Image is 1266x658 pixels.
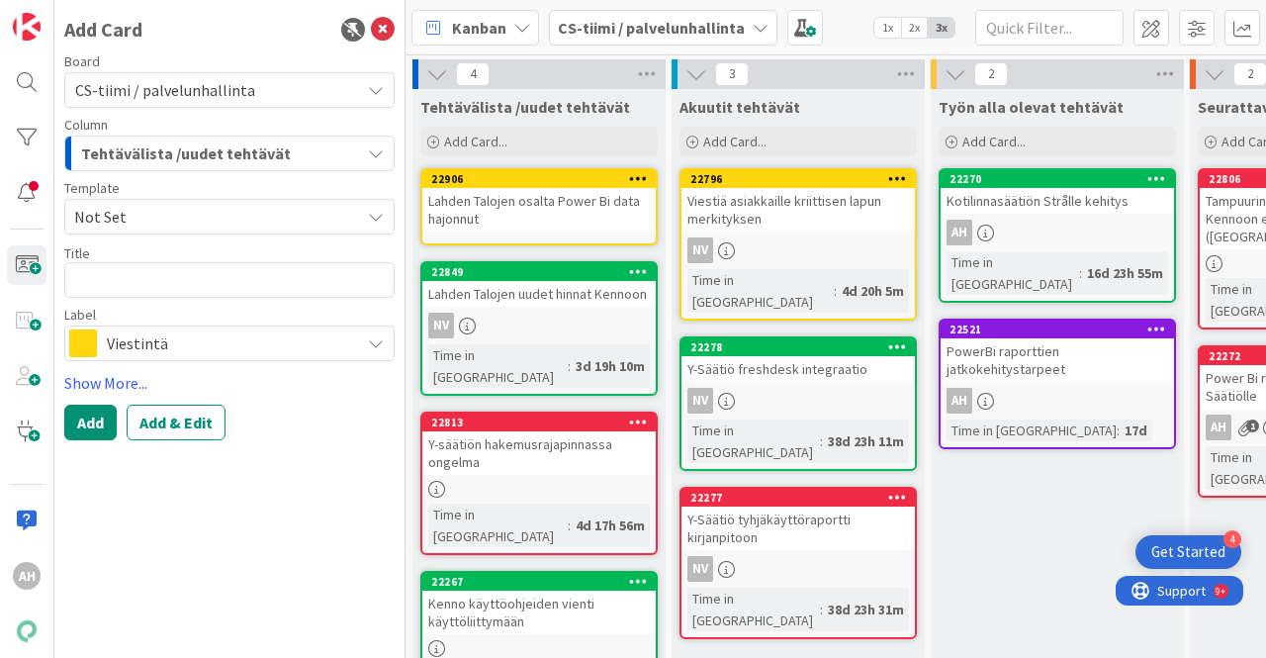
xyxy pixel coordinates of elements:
div: AH [13,562,41,590]
span: : [1117,420,1120,441]
div: Get Started [1151,542,1225,562]
div: NV [687,556,713,582]
div: 4d 20h 5m [837,280,909,302]
span: Tehtävälista /uudet tehtävät [81,141,291,166]
span: Akuutit tehtävät [679,97,800,117]
div: 22521 [949,323,1174,336]
span: Label [64,308,96,322]
div: 4d 17h 56m [571,515,650,536]
a: 22521PowerBi raporttien jatkokehitystarpeetAHTime in [GEOGRAPHIC_DATA]:17d [939,319,1176,449]
div: 22906 [431,172,656,186]
button: Add & Edit [127,405,226,440]
span: 4 [456,62,490,86]
label: Title [64,244,90,262]
div: Time in [GEOGRAPHIC_DATA] [687,420,820,463]
div: 22278Y-Säätiö freshdesk integraatio [681,338,915,382]
div: 22796 [681,170,915,188]
span: Viestintä [107,329,350,357]
span: 3 [715,62,749,86]
div: Y-säätiön hakemusrajapinnassa ongelma [422,431,656,475]
div: 4 [1223,530,1241,548]
div: Add Card [64,15,142,45]
span: Add Card... [962,133,1026,150]
span: Template [64,181,120,195]
div: 9+ [100,8,110,24]
div: 17d [1120,420,1152,441]
span: Työn alla olevat tehtävät [939,97,1124,117]
div: 22278 [681,338,915,356]
div: AH [941,220,1174,245]
span: Support [42,3,90,27]
div: Time in [GEOGRAPHIC_DATA] [687,588,820,631]
div: 22813 [422,414,656,431]
span: Column [64,118,108,132]
span: Board [64,54,100,68]
a: 22849Lahden Talojen uudet hinnat KennoonNVTime in [GEOGRAPHIC_DATA]:3d 19h 10m [420,261,658,396]
div: Time in [GEOGRAPHIC_DATA] [428,344,568,388]
div: 38d 23h 11m [823,430,909,452]
a: 22813Y-säätiön hakemusrajapinnassa ongelmaTime in [GEOGRAPHIC_DATA]:4d 17h 56m [420,412,658,555]
div: Kenno käyttöohjeiden vienti käyttöliittymään [422,591,656,634]
div: Time in [GEOGRAPHIC_DATA] [947,251,1079,295]
div: Time in [GEOGRAPHIC_DATA] [687,269,834,313]
div: NV [681,237,915,263]
div: 22277 [681,489,915,507]
div: 22906 [422,170,656,188]
a: 22278Y-Säätiö freshdesk integraatioNVTime in [GEOGRAPHIC_DATA]:38d 23h 11m [679,336,917,471]
div: Lahden Talojen uudet hinnat Kennoon [422,281,656,307]
div: 3d 19h 10m [571,355,650,377]
div: Kotilinnasäätiön Strålle kehitys [941,188,1174,214]
span: CS-tiimi / palvelunhallinta [75,80,255,100]
div: 22267Kenno käyttöohjeiden vienti käyttöliittymään [422,573,656,634]
div: Open Get Started checklist, remaining modules: 4 [1135,535,1241,569]
div: 22849 [422,263,656,281]
span: 3x [928,18,954,38]
a: 22270Kotilinnasäätiön Strålle kehitysAHTime in [GEOGRAPHIC_DATA]:16d 23h 55m [939,168,1176,303]
div: Viestiä asiakkaille kriittisen lapun merkityksen [681,188,915,232]
span: Add Card... [444,133,507,150]
span: 1x [874,18,901,38]
div: 22278 [690,340,915,354]
div: NV [687,237,713,263]
div: Y-Säätiö freshdesk integraatio [681,356,915,382]
div: 22849 [431,265,656,279]
div: 22277 [690,491,915,505]
div: 22521 [941,321,1174,338]
div: 22813 [431,416,656,429]
div: 38d 23h 31m [823,599,909,620]
div: 22849Lahden Talojen uudet hinnat Kennoon [422,263,656,307]
a: 22906Lahden Talojen osalta Power Bi data hajonnut [420,168,658,245]
div: AH [1206,415,1231,440]
img: Visit kanbanzone.com [13,13,41,41]
span: 2x [901,18,928,38]
img: avatar [13,617,41,645]
div: AH [947,388,972,414]
span: Add Card... [703,133,767,150]
button: Add [64,405,117,440]
div: PowerBi raporttien jatkokehitystarpeet [941,338,1174,382]
div: AH [947,220,972,245]
div: 22906Lahden Talojen osalta Power Bi data hajonnut [422,170,656,232]
div: 22796Viestiä asiakkaille kriittisen lapun merkityksen [681,170,915,232]
span: Not Set [74,204,345,230]
div: Time in [GEOGRAPHIC_DATA] [947,420,1117,441]
div: 22813Y-säätiön hakemusrajapinnassa ongelma [422,414,656,475]
span: 1 [1246,420,1259,432]
div: NV [687,388,713,414]
a: 22796Viestiä asiakkaille kriittisen lapun merkityksenNVTime in [GEOGRAPHIC_DATA]:4d 20h 5m [679,168,917,321]
div: 22270Kotilinnasäätiön Strålle kehitys [941,170,1174,214]
div: 16d 23h 55m [1082,262,1168,284]
div: 22270 [949,172,1174,186]
div: Y-Säätiö tyhjäkäyttöraportti kirjanpitoon [681,507,915,550]
div: Time in [GEOGRAPHIC_DATA] [428,504,568,547]
div: NV [428,313,454,338]
div: 22267 [422,573,656,591]
div: NV [681,556,915,582]
b: CS-tiimi / palvelunhallinta [558,18,745,38]
div: NV [422,313,656,338]
div: NV [681,388,915,414]
div: 22277Y-Säätiö tyhjäkäyttöraportti kirjanpitoon [681,489,915,550]
div: AH [941,388,1174,414]
div: Lahden Talojen osalta Power Bi data hajonnut [422,188,656,232]
span: : [820,430,823,452]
